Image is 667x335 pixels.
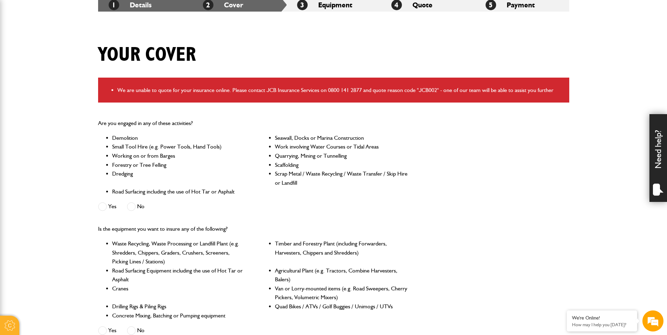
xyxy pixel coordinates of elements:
[37,39,118,48] div: Chat with us now
[127,202,145,211] label: No
[127,326,145,335] label: No
[98,326,116,335] label: Yes
[275,142,408,151] li: Work involving Water Courses or Tidal Areas
[98,224,409,234] p: Is the equipment you want to insure any of the following?
[572,315,632,321] div: We're Online!
[98,43,196,67] h1: Your cover
[112,302,245,311] li: Drilling Rigs & Piling Rigs
[9,106,128,122] input: Enter your phone number
[9,127,128,210] textarea: Type your message and hit 'Enter'
[112,151,245,160] li: Working on or from Barges
[115,4,132,20] div: Minimize live chat window
[12,39,30,49] img: d_20077148190_company_1631870298795_20077148190
[112,239,245,266] li: Waste Recycling, Waste Processing or Landfill Plant (e.g. Shredders, Chippers, Graders, Crushers,...
[98,119,409,128] p: Are you engaged in any of these activities?
[98,202,116,211] label: Yes
[275,284,408,302] li: Van or Lorry-mounted items (e.g. Road Sweepers, Cherry Pickers, Volumetric Mixers)
[275,160,408,170] li: Scaffolding
[112,169,245,187] li: Dredging
[96,216,128,226] em: Start Chat
[275,266,408,284] li: Agricultural Plant (e.g. Tractors, Combine Harvesters, Balers)
[275,169,408,187] li: Scrap Metal / Waste Recycling / Waste Transfer / Skip Hire or Landfill
[275,133,408,143] li: Seawall, Docks or Marina Construction
[109,1,152,9] a: 1Details
[572,322,632,327] p: How may I help you today?
[275,239,408,266] li: Timber and Forestry Plant (including Forwarders, Harvesters, Chippers and Shredders)
[9,65,128,80] input: Enter your last name
[112,133,245,143] li: Demolition
[112,187,245,196] li: Road Surfacing including the use of Hot Tar or Asphalt
[112,142,245,151] li: Small Tool Hire (e.g. Power Tools, Hand Tools)
[649,114,667,202] div: Need help?
[117,86,564,95] li: We are unable to quote for your insurance online. Please contact JCB Insurance Services on 0800 1...
[9,86,128,101] input: Enter your email address
[112,160,245,170] li: Forestry or Tree Felling
[112,311,245,320] li: Concrete Mixing, Batching or Pumping equipment
[275,302,408,311] li: Quad Bikes / ATVs / Golf Buggies / Unimogs / UTVs
[112,284,245,302] li: Cranes
[275,151,408,160] li: Quarrying, Mining or Tunnelling
[112,266,245,284] li: Road Surfacing Equipment including the use of Hot Tar or Asphalt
